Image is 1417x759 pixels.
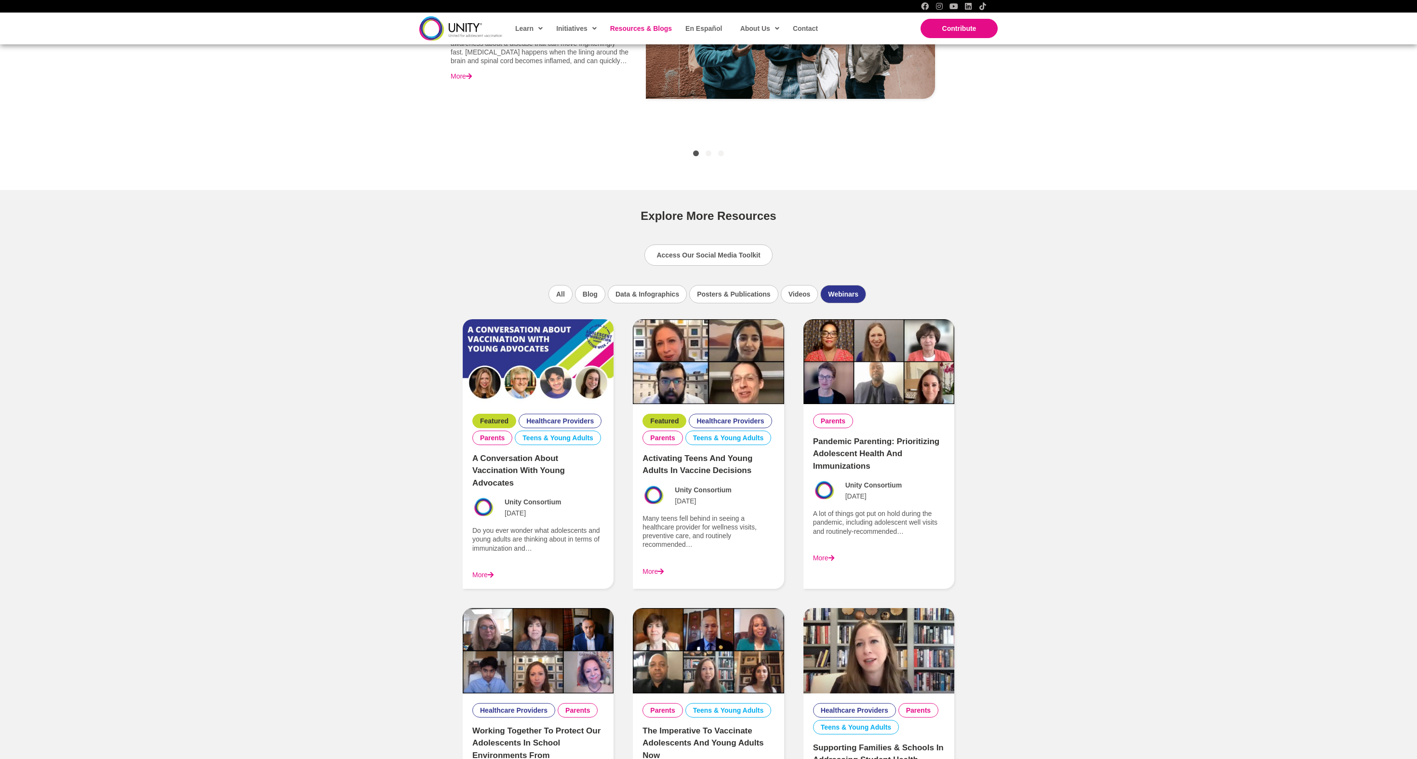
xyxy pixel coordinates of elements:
a: A Conversation about Vaccination with Young Advocates [463,357,614,365]
a: Healthcare Providers [696,417,764,425]
a: Parents [821,417,845,425]
span: Learn [515,21,543,36]
a: Teens & Young Adults [693,434,764,442]
a: Parents [650,706,675,715]
a: Healthcare Providers [526,417,594,425]
a: Instagram [936,2,943,10]
a: About Us [735,17,783,40]
li: Posters & Publications [689,285,778,303]
p: Do you ever wonder what adolescents and young adults are thinking about in terms of immunization ... [472,526,604,553]
span: [DATE] [675,497,696,505]
a: LinkedIn [964,2,972,10]
a: Contact [788,17,822,40]
img: Avatar photo [813,479,836,502]
img: unity-logo-dark [419,16,502,40]
span: En Español [685,25,722,32]
a: Parents [906,706,931,715]
a: Teens & Young Adults [522,434,593,442]
a: The Imperative to Vaccinate Adolescents and Young Adults Now [633,646,784,654]
li: Videos [781,285,818,303]
span: [DATE] [845,492,867,501]
a: Pandemic Parenting: Prioritizing Adolescent Health and Immunizations [813,437,940,471]
a: Featured [480,417,508,425]
span: Contact [793,25,818,32]
a: Resources & Blogs [605,17,676,40]
a: More [813,554,834,562]
a: Healthcare Providers [480,706,548,715]
span: [DATE] [505,509,526,517]
a: More [642,568,664,575]
a: Facebook [921,2,929,10]
a: Parents [565,706,590,715]
a: Activating Teens and Young Adults in Vaccine Decisions [633,357,784,365]
a: A Conversation about Vaccination with Young Advocates [472,454,565,488]
span: Access Our Social Media Toolkit [656,251,760,259]
span: Explore More Resources [641,209,776,222]
a: Parents [650,434,675,442]
p: [DATE] was World [MEDICAL_DATA] Day, a day to raise awareness about a disease that can move frigh... [451,30,629,66]
a: Teens & Young Adults [693,706,764,715]
a: YouTube [950,2,958,10]
li: Webinars [820,285,866,303]
a: Supporting Families & Schools in Addressing Student Health [803,646,954,654]
a: Activating Teens and Young Adults in Vaccine Decisions [642,454,752,475]
img: Avatar photo [472,496,495,519]
a: Featured [650,417,679,425]
li: Data & Infographics [608,285,687,303]
span: Unity Consortium [675,486,731,494]
a: Contribute [921,19,998,38]
a: More [472,571,494,579]
p: A lot of things got put on hold during the pandemic, including adolescent well visits and routine... [813,509,945,536]
a: More [451,72,472,81]
a: Access Our Social Media Toolkit [644,244,772,266]
a: Parents [480,434,505,442]
span: Contribute [942,25,976,32]
a: En Español [681,17,726,40]
a: Teens & Young Adults [821,723,892,732]
img: Avatar photo [642,484,665,507]
a: Pandemic Parenting: Prioritizing Adolescent Health and Immunizations [803,357,954,365]
span: About Us [740,21,779,36]
li: All [548,285,573,303]
span: Unity Consortium [505,498,561,506]
span: Resources & Blogs [610,25,672,32]
a: Working Together to Protect Our Adolescents in School Environments from Vaccine-Preventable Diseases [463,646,614,654]
p: Many teens fell behind in seeing a healthcare provider for wellness visits, preventive care, and ... [642,514,774,549]
span: Initiatives [556,21,597,36]
a: TikTok [979,2,987,10]
li: Blog [575,285,605,303]
a: Healthcare Providers [821,706,888,715]
span: Unity Consortium [845,481,902,489]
